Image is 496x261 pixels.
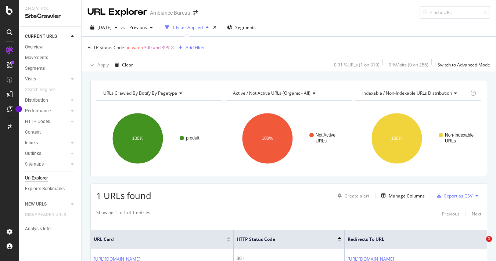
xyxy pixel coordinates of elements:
[144,43,169,53] span: 300 and 399
[231,87,345,99] h4: Active / Not Active URLs
[472,211,481,217] div: Next
[102,87,216,99] h4: URLs Crawled By Botify By pagetype
[96,189,151,202] span: 1 URLs found
[87,22,121,33] button: [DATE]
[186,135,200,141] text: produit
[212,24,218,31] div: times
[25,43,43,51] div: Overview
[262,136,273,141] text: 100%
[25,174,76,182] a: Url Explorer
[224,22,259,33] button: Segments
[233,90,310,96] span: Active / Not Active URLs (organic - all)
[25,86,63,94] a: Search Engines
[25,160,69,168] a: Sitemaps
[25,174,48,182] div: Url Explorer
[226,106,352,170] svg: A chart.
[162,22,212,33] button: 1 Filter Applied
[25,6,75,12] div: Analytics
[25,33,69,40] a: CURRENT URLS
[25,185,76,193] a: Explorer Bookmarks
[348,236,473,243] span: Redirects to URL
[25,75,36,83] div: Visits
[25,211,73,219] a: DISAPPEARED URLS
[122,62,133,68] div: Clear
[442,209,460,218] button: Previous
[25,97,69,104] a: Distribution
[438,62,490,68] div: Switch to Advanced Mode
[25,139,38,147] div: Inlinks
[25,160,44,168] div: Sitemaps
[15,106,22,112] div: Tooltip anchor
[97,24,112,30] span: 2025 Aug. 31st
[25,86,55,94] div: Search Engines
[25,75,69,83] a: Visits
[445,138,456,144] text: URLs
[362,90,452,96] span: Indexable / Non-Indexable URLs distribution
[442,211,460,217] div: Previous
[96,106,222,170] svg: A chart.
[25,200,47,208] div: NEW URLS
[389,62,428,68] div: 0 % Visits ( 0 on 256 )
[112,59,133,71] button: Clear
[25,97,48,104] div: Distribution
[150,9,190,17] div: Ambiance Bureau
[316,138,327,144] text: URLs
[121,24,126,30] span: vs
[25,65,45,72] div: Segments
[25,43,76,51] a: Overview
[361,87,469,99] h4: Indexable / Non-Indexable URLs Distribution
[126,22,156,33] button: Previous
[472,209,481,218] button: Next
[193,10,198,15] div: arrow-right-arrow-left
[471,236,489,254] iframe: Intercom live chat
[391,136,403,141] text: 100%
[25,33,57,40] div: CURRENT URLS
[25,185,65,193] div: Explorer Bookmarks
[125,44,143,51] span: between
[420,6,490,19] input: Find a URL
[25,128,76,136] a: Content
[126,24,147,30] span: Previous
[25,225,51,233] div: Analysis Info
[345,193,369,199] div: Create alert
[237,236,327,243] span: HTTP Status Code
[186,44,205,51] div: Add Filter
[97,62,109,68] div: Apply
[25,200,69,208] a: NEW URLS
[25,107,51,115] div: Performance
[172,24,203,30] div: 1 Filter Applied
[87,6,147,18] div: URL Explorer
[25,150,41,157] div: Outlinks
[25,118,50,126] div: HTTP Codes
[25,54,76,62] a: Movements
[25,139,69,147] a: Inlinks
[434,190,472,202] button: Export as CSV
[132,136,144,141] text: 100%
[25,65,76,72] a: Segments
[25,54,48,62] div: Movements
[25,12,75,21] div: SiteCrawler
[25,225,76,233] a: Analysis Info
[25,128,41,136] div: Content
[235,24,256,30] span: Segments
[334,62,380,68] div: 0.31 % URLs ( 1 on 319 )
[444,193,472,199] div: Export as CSV
[378,191,425,200] button: Manage Columns
[335,190,369,202] button: Create alert
[25,150,69,157] a: Outlinks
[389,193,425,199] div: Manage Columns
[486,236,492,242] span: 1
[445,133,474,138] text: Non-Indexable
[355,106,481,170] svg: A chart.
[435,59,490,71] button: Switch to Advanced Mode
[25,118,69,126] a: HTTP Codes
[25,211,66,219] div: DISAPPEARED URLS
[87,59,109,71] button: Apply
[96,209,150,218] div: Showing 1 to 1 of 1 entries
[87,44,124,51] span: HTTP Status Code
[25,107,69,115] a: Performance
[176,43,205,52] button: Add Filter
